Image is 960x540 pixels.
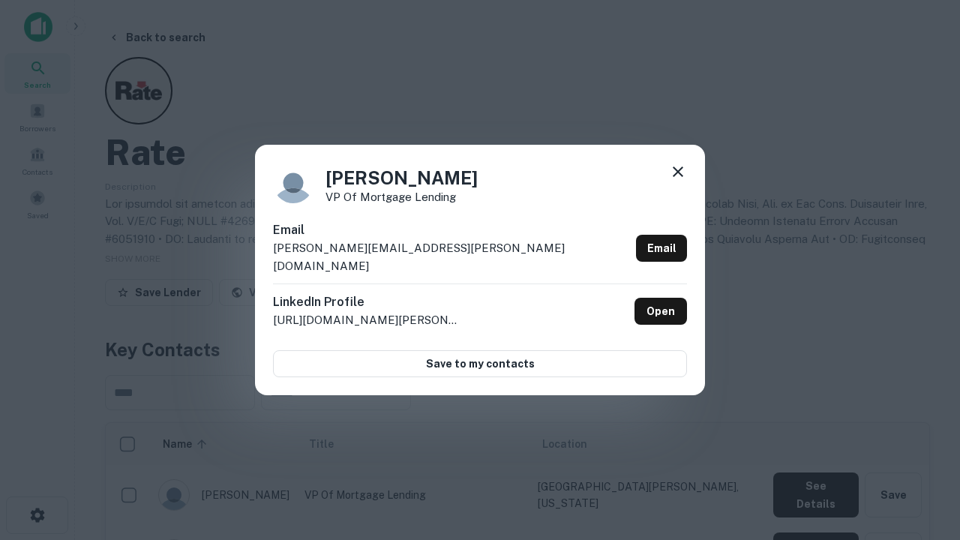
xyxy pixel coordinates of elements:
h6: LinkedIn Profile [273,293,460,311]
h4: [PERSON_NAME] [325,164,478,191]
p: [PERSON_NAME][EMAIL_ADDRESS][PERSON_NAME][DOMAIN_NAME] [273,239,630,274]
a: Email [636,235,687,262]
p: [URL][DOMAIN_NAME][PERSON_NAME] [273,311,460,329]
img: 9c8pery4andzj6ohjkjp54ma2 [273,163,313,203]
h6: Email [273,221,630,239]
a: Open [634,298,687,325]
p: VP of Mortgage Lending [325,191,478,202]
button: Save to my contacts [273,350,687,377]
iframe: Chat Widget [885,372,960,444]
